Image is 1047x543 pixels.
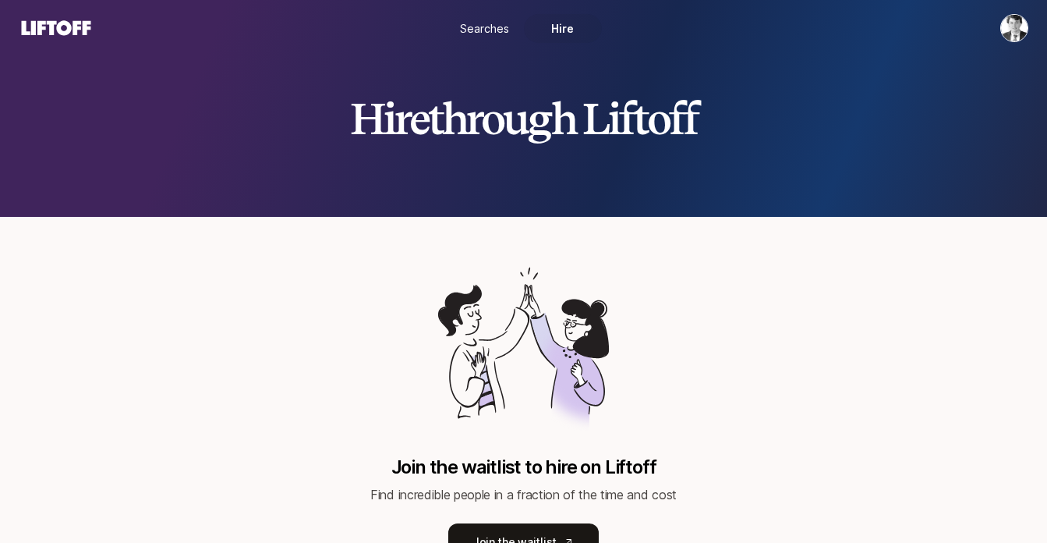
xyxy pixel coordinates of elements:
span: Searches [460,20,509,37]
h2: Hire [350,95,698,142]
p: Find incredible people in a fraction of the time and cost [370,484,677,505]
a: Hire [524,14,602,43]
p: Join the waitlist to hire on Liftoff [391,456,656,478]
button: Henry MacDonald [1000,14,1028,42]
img: Henry MacDonald [1001,15,1028,41]
span: Hire [551,20,574,37]
span: through Liftoff [428,92,697,145]
a: Searches [446,14,524,43]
